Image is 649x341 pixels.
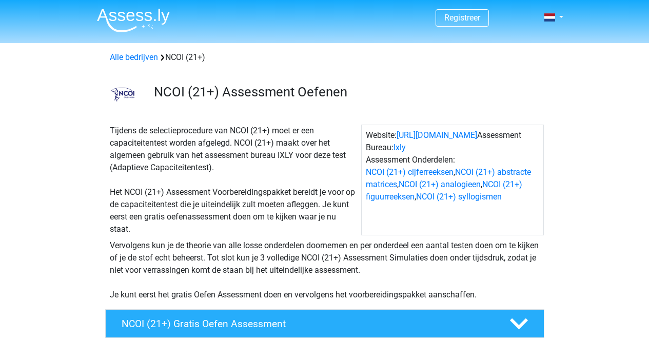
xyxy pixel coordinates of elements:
[399,179,481,189] a: NCOI (21+) analogieen
[397,130,477,140] a: [URL][DOMAIN_NAME]
[416,192,502,202] a: NCOI (21+) syllogismen
[122,318,493,330] h4: NCOI (21+) Gratis Oefen Assessment
[444,13,480,23] a: Registreer
[366,167,454,177] a: NCOI (21+) cijferreeksen
[101,309,548,338] a: NCOI (21+) Gratis Oefen Assessment
[106,239,544,301] div: Vervolgens kun je de theorie van alle losse onderdelen doornemen en per onderdeel een aantal test...
[361,125,544,235] div: Website: Assessment Bureau: Assessment Onderdelen: , , , ,
[394,143,406,152] a: Ixly
[110,52,158,62] a: Alle bedrijven
[154,84,536,100] h3: NCOI (21+) Assessment Oefenen
[106,51,544,64] div: NCOI (21+)
[97,8,170,32] img: Assessly
[106,125,361,235] div: Tijdens de selectieprocedure van NCOI (21+) moet er een capaciteitentest worden afgelegd. NCOI (2...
